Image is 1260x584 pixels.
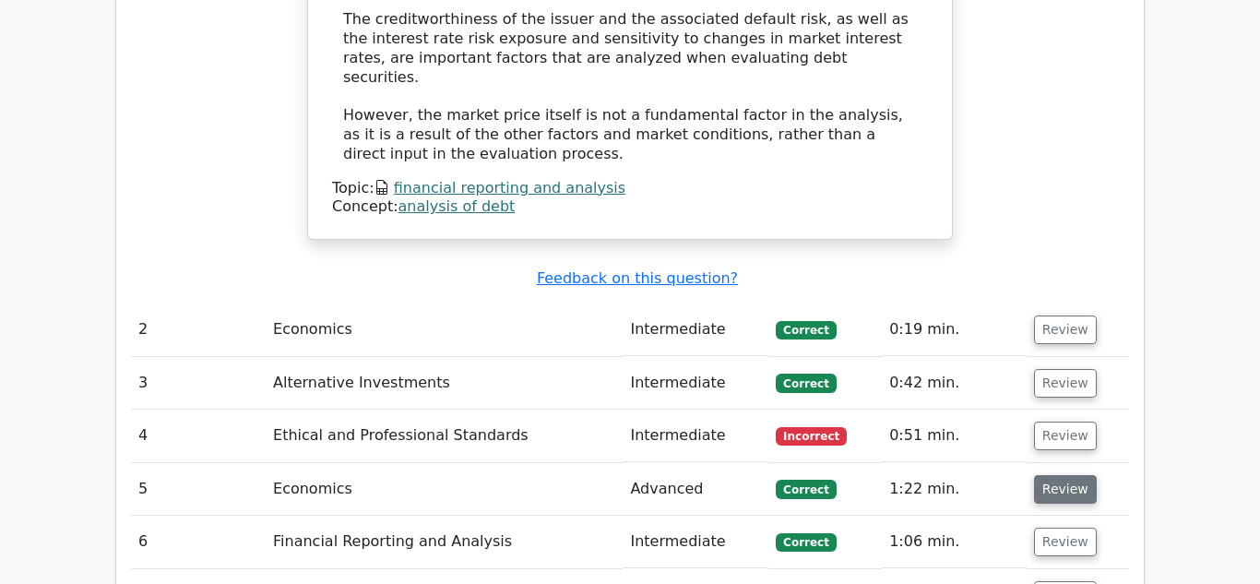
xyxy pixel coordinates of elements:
button: Review [1034,369,1097,398]
td: 0:51 min. [882,410,1027,462]
span: Correct [776,321,836,340]
td: 5 [131,463,266,516]
td: 1:22 min. [882,463,1027,516]
td: 0:42 min. [882,357,1027,410]
button: Review [1034,475,1097,504]
td: Intermediate [623,410,768,462]
td: Economics [266,463,623,516]
span: Incorrect [776,427,847,446]
td: Intermediate [623,357,768,410]
td: Intermediate [623,516,768,568]
td: 1:06 min. [882,516,1027,568]
td: 0:19 min. [882,304,1027,356]
td: Ethical and Professional Standards [266,410,623,462]
a: financial reporting and analysis [394,179,625,197]
span: Correct [776,533,836,552]
span: Correct [776,374,836,392]
td: 6 [131,516,266,568]
td: Economics [266,304,623,356]
td: Intermediate [623,304,768,356]
a: analysis of debt [398,197,516,215]
span: Correct [776,480,836,498]
a: Feedback on this question? [537,269,738,287]
td: 3 [131,357,266,410]
button: Review [1034,528,1097,556]
td: 4 [131,410,266,462]
button: Review [1034,422,1097,450]
td: Advanced [623,463,768,516]
td: Financial Reporting and Analysis [266,516,623,568]
button: Review [1034,316,1097,344]
td: 2 [131,304,266,356]
td: Alternative Investments [266,357,623,410]
div: Concept: [332,197,928,217]
div: Topic: [332,179,928,198]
